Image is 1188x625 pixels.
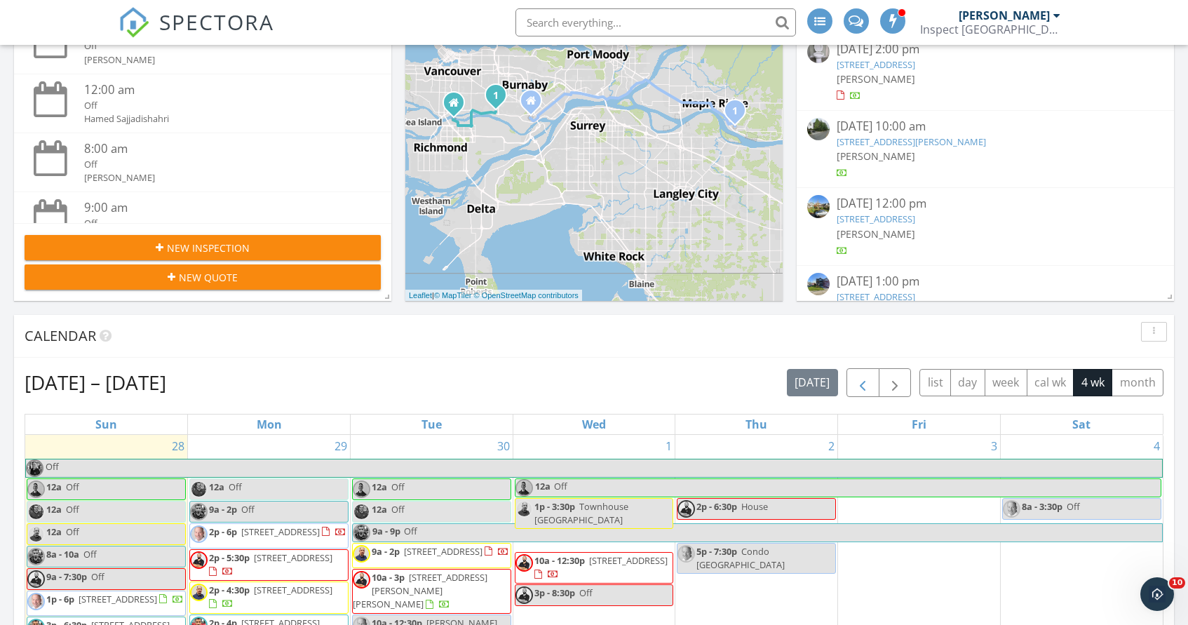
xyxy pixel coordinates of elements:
div: 12:00 am [84,81,351,99]
a: 10a - 12:30p [STREET_ADDRESS] [515,552,674,584]
button: week [985,369,1027,396]
span: [STREET_ADDRESS] [254,584,332,596]
div: [DATE] 10:00 am [837,118,1133,135]
a: [STREET_ADDRESS] [837,290,915,303]
span: Off [241,503,255,516]
img: resized_20240307_105538.jpeg [515,479,533,497]
span: 2p - 6:30p [696,500,737,513]
span: 9a - 9p [372,524,401,542]
button: month [1112,369,1163,396]
span: 12a [209,480,224,493]
a: Leaflet [409,291,432,300]
a: [DATE] 12:00 pm [STREET_ADDRESS] [PERSON_NAME] [807,195,1163,257]
input: Search everything... [515,8,796,36]
span: 2p - 5:30p [209,551,250,564]
button: Previous [846,368,879,397]
div: 6335 Marine Drive, Burnaby BC V3N 2Y4 [531,100,539,109]
img: resized_20240307_105538.jpeg [27,480,45,498]
img: 9534937%2Fcover_photos%2FEyNqOaGIKj8FFf6CtAXJ%2Fsmall.jpg [807,41,830,63]
img: shanepos.jpg [27,593,45,610]
span: 12a [46,503,62,516]
a: 1p - 6p [STREET_ADDRESS] [27,591,186,616]
span: [STREET_ADDRESS] [589,554,668,567]
a: Go to September 29, 2025 [332,435,350,457]
span: 12a [46,480,62,493]
a: 2p - 4:30p [STREET_ADDRESS] [209,584,332,610]
a: [STREET_ADDRESS][PERSON_NAME] [837,135,986,148]
a: Tuesday [419,415,445,434]
img: shanepos.jpg [1003,500,1020,518]
img: img20231129wa0004.jpg [353,524,370,542]
a: 10a - 3p [STREET_ADDRESS][PERSON_NAME][PERSON_NAME] [353,571,487,610]
span: New Inspection [167,241,250,255]
div: Hamed Sajjadishahri [84,112,351,126]
img: shanepos.jpg [190,525,208,543]
img: streetview [807,273,830,295]
a: [STREET_ADDRESS] [837,213,915,225]
span: [STREET_ADDRESS] [241,525,320,538]
img: img_8705.jpg [26,459,43,477]
button: day [950,369,985,396]
a: 10a - 3p [STREET_ADDRESS][PERSON_NAME][PERSON_NAME] [352,569,511,614]
a: 2p - 6p [STREET_ADDRESS] [209,525,346,538]
a: Wednesday [579,415,609,434]
div: Off [84,39,351,53]
a: 2p - 6p [STREET_ADDRESS] [189,523,349,549]
span: 2p - 6p [209,525,237,538]
a: Monday [254,415,285,434]
span: 2p - 4:30p [209,584,250,596]
span: Townhouse [GEOGRAPHIC_DATA] [534,500,628,526]
span: Off [46,460,59,473]
button: New Quote [25,264,381,290]
span: [STREET_ADDRESS] [79,593,157,605]
img: ramien.png [27,525,45,543]
div: 9:00 am [84,199,351,217]
span: 1p - 6p [46,593,74,605]
a: © OpenStreetMap contributors [474,291,579,300]
div: 10338 238a St, Maple Ridge, BC V2W 1G3 [735,110,743,119]
span: 10 [1169,577,1185,589]
a: Thursday [743,415,770,434]
span: 3p - 8:30p [534,586,575,599]
span: 12a [372,480,387,493]
div: 208-10155 River Drive, Richmond BC V6x 1z3 [454,102,462,111]
img: hamed.png [27,503,45,520]
span: [PERSON_NAME] [837,72,915,86]
div: [DATE] 2:00 pm [837,41,1133,58]
div: [DATE] 12:00 pm [837,195,1133,213]
img: img20210731wa0006.jpg [353,571,370,589]
span: Off [391,480,405,493]
span: 8a - 3:30p [1022,500,1062,513]
span: 9a - 2p [372,545,400,558]
span: [PERSON_NAME] [837,227,915,241]
div: [DATE] 1:00 pm [837,273,1133,290]
span: 9a - 2p [209,503,237,516]
button: New Inspection [25,235,381,260]
a: Go to September 28, 2025 [169,435,187,457]
div: 8:00 am [84,140,351,158]
img: img20210731wa0006.jpg [515,554,533,572]
span: [PERSON_NAME] [837,149,915,163]
div: Off [84,158,351,171]
button: Next [879,368,912,397]
img: ramien.png [515,500,533,518]
a: Go to October 1, 2025 [663,435,675,457]
a: 10a - 12:30p [STREET_ADDRESS] [534,554,668,580]
span: New Quote [179,270,238,285]
img: img20210731wa0006.jpg [677,500,695,518]
span: 1p - 3:30p [534,500,575,513]
img: streetview [807,118,830,140]
div: [PERSON_NAME] [84,171,351,184]
a: Friday [909,415,929,434]
span: 12a [534,479,551,497]
a: Saturday [1069,415,1093,434]
a: Sunday [93,415,120,434]
span: 10a - 12:30p [534,554,585,567]
img: img20231129wa0004.jpg [190,503,208,520]
img: img20210731wa0006.jpg [190,551,208,569]
button: 4 wk [1073,369,1112,396]
i: 1 [732,107,738,116]
img: ramien.png [190,584,208,601]
i: 1 [493,91,499,101]
a: Go to October 4, 2025 [1151,435,1163,457]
